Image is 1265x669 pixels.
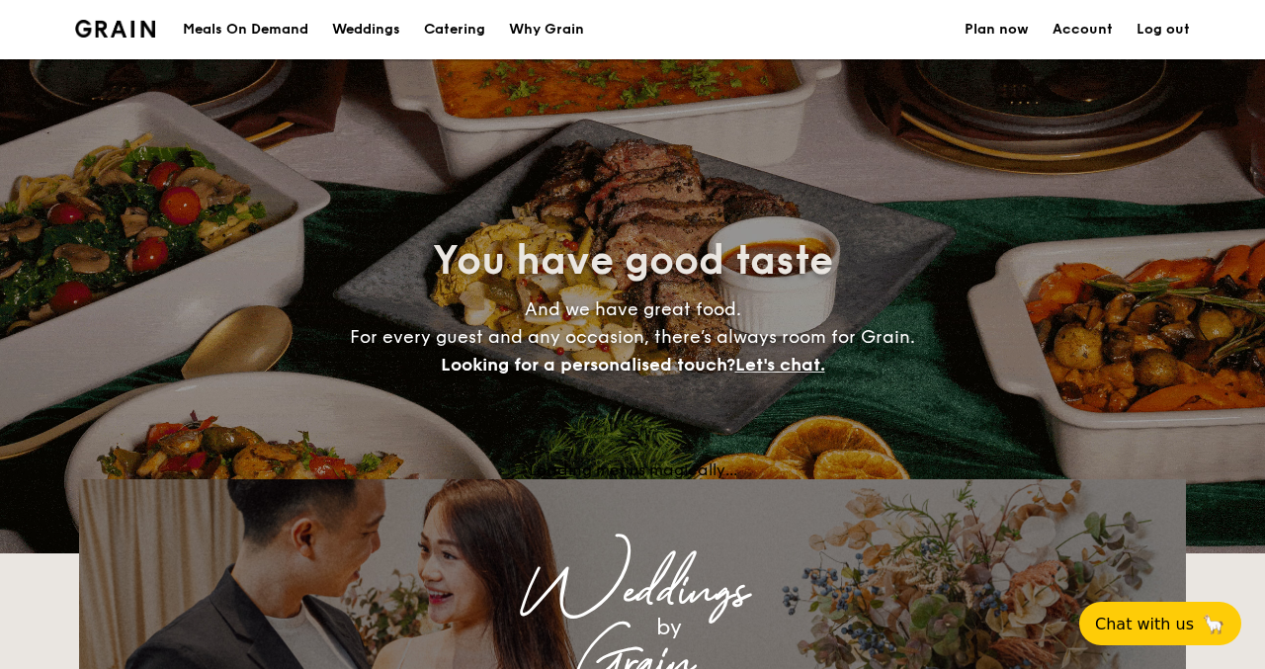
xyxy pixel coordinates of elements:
div: by [326,610,1012,645]
span: Let's chat. [735,354,825,376]
img: Grain [75,20,155,38]
span: 🦙 [1202,613,1225,635]
span: Chat with us [1095,615,1194,633]
button: Chat with us🦙 [1079,602,1241,645]
div: Weddings [253,574,1012,610]
a: Logotype [75,20,155,38]
div: Loading menus magically... [79,460,1186,479]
